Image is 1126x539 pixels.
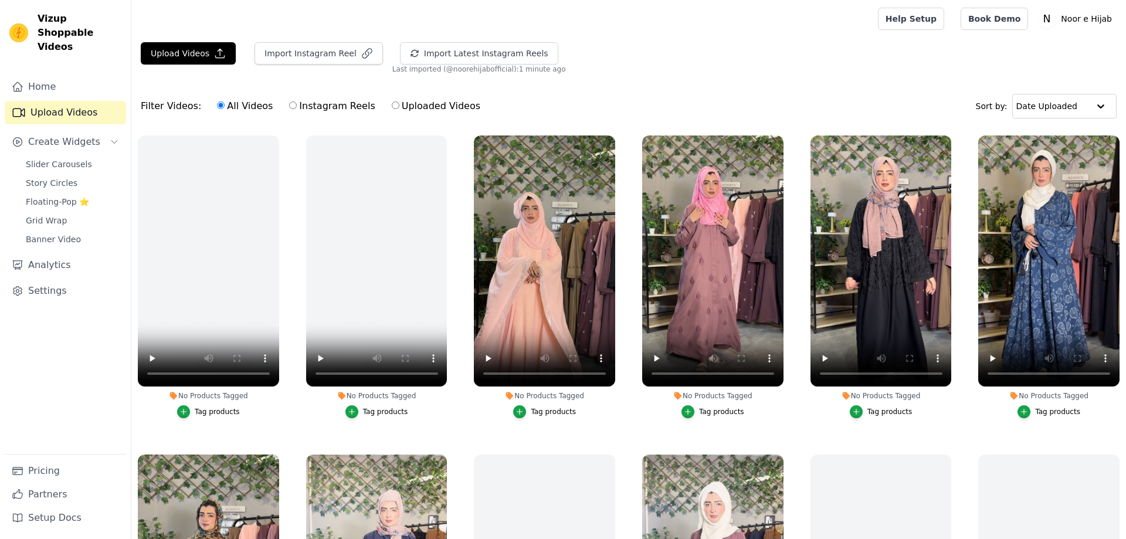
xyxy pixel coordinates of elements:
span: Slider Carousels [26,158,92,170]
button: Create Widgets [5,130,126,154]
a: Partners [5,483,126,506]
div: Sort by: [976,94,1117,118]
div: No Products Tagged [642,391,784,401]
div: No Products Tagged [978,391,1120,401]
span: Last imported (@ noorehijabofficial ): 1 minute ago [392,65,566,74]
button: Tag products [850,405,913,418]
div: No Products Tagged [306,391,447,401]
label: Instagram Reels [289,99,375,114]
a: Book Demo [961,8,1028,30]
button: N Noor e Hijab [1037,8,1117,29]
text: N [1043,13,1051,25]
input: Instagram Reels [289,101,297,109]
div: No Products Tagged [810,391,952,401]
a: Help Setup [878,8,944,30]
div: Tag products [1035,407,1080,416]
button: Tag products [177,405,240,418]
a: Setup Docs [5,506,126,530]
p: Noor e Hijab [1056,8,1117,29]
button: Import Latest Instagram Reels [400,42,558,65]
div: Tag products [867,407,913,416]
a: Upload Videos [5,101,126,124]
a: Settings [5,279,126,303]
a: Slider Carousels [19,156,126,172]
a: Grid Wrap [19,212,126,229]
label: Uploaded Videos [391,99,481,114]
div: No Products Tagged [474,391,615,401]
a: Home [5,75,126,99]
input: All Videos [217,101,225,109]
button: Tag products [345,405,408,418]
button: Upload Videos [141,42,236,65]
button: Import Instagram Reel [255,42,383,65]
div: Tag products [699,407,744,416]
span: Story Circles [26,177,77,189]
span: Create Widgets [28,135,100,149]
a: Floating-Pop ⭐ [19,194,126,210]
button: Tag products [1018,405,1080,418]
button: Tag products [681,405,744,418]
div: Tag products [195,407,240,416]
span: Grid Wrap [26,215,67,226]
label: All Videos [216,99,273,114]
div: No Products Tagged [138,391,279,401]
a: Analytics [5,253,126,277]
button: Tag products [513,405,576,418]
div: Tag products [531,407,576,416]
span: Banner Video [26,233,81,245]
span: Floating-Pop ⭐ [26,196,89,208]
a: Story Circles [19,175,126,191]
div: Filter Videos: [141,93,487,120]
a: Pricing [5,459,126,483]
a: Banner Video [19,231,126,248]
img: Vizup [9,23,28,42]
div: Tag products [363,407,408,416]
input: Uploaded Videos [392,101,399,109]
span: Vizup Shoppable Videos [38,12,121,54]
